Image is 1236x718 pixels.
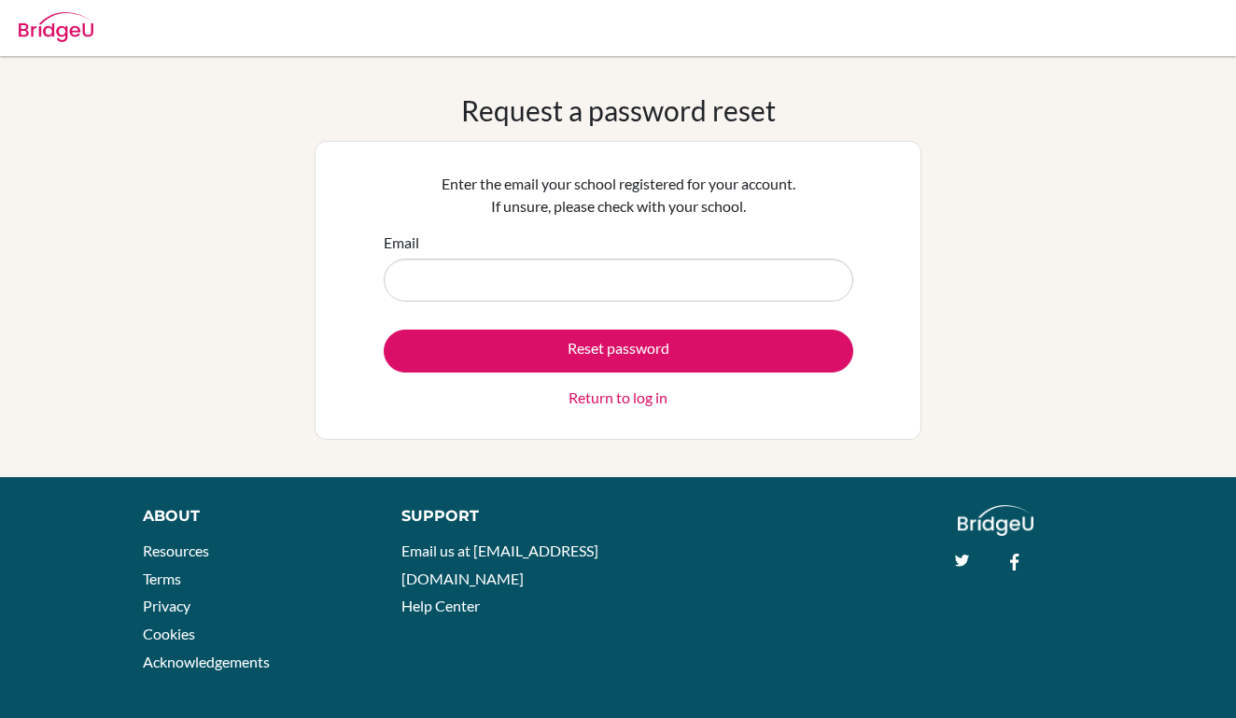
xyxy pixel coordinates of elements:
label: Email [384,232,419,254]
img: Bridge-U [19,12,93,42]
a: Acknowledgements [143,653,270,670]
a: Email us at [EMAIL_ADDRESS][DOMAIN_NAME] [401,542,598,587]
a: Return to log in [569,387,667,409]
a: Terms [143,570,181,587]
div: About [143,505,359,528]
div: Support [401,505,599,528]
img: logo_white@2x-f4f0deed5e89b7ecb1c2cc34c3e3d731f90f0f143d5ea2071677605dd97b5244.png [958,505,1033,536]
a: Privacy [143,597,190,614]
a: Help Center [401,597,480,614]
h1: Request a password reset [461,93,776,127]
button: Reset password [384,330,853,373]
a: Cookies [143,625,195,642]
a: Resources [143,542,209,559]
p: Enter the email your school registered for your account. If unsure, please check with your school. [384,173,853,218]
